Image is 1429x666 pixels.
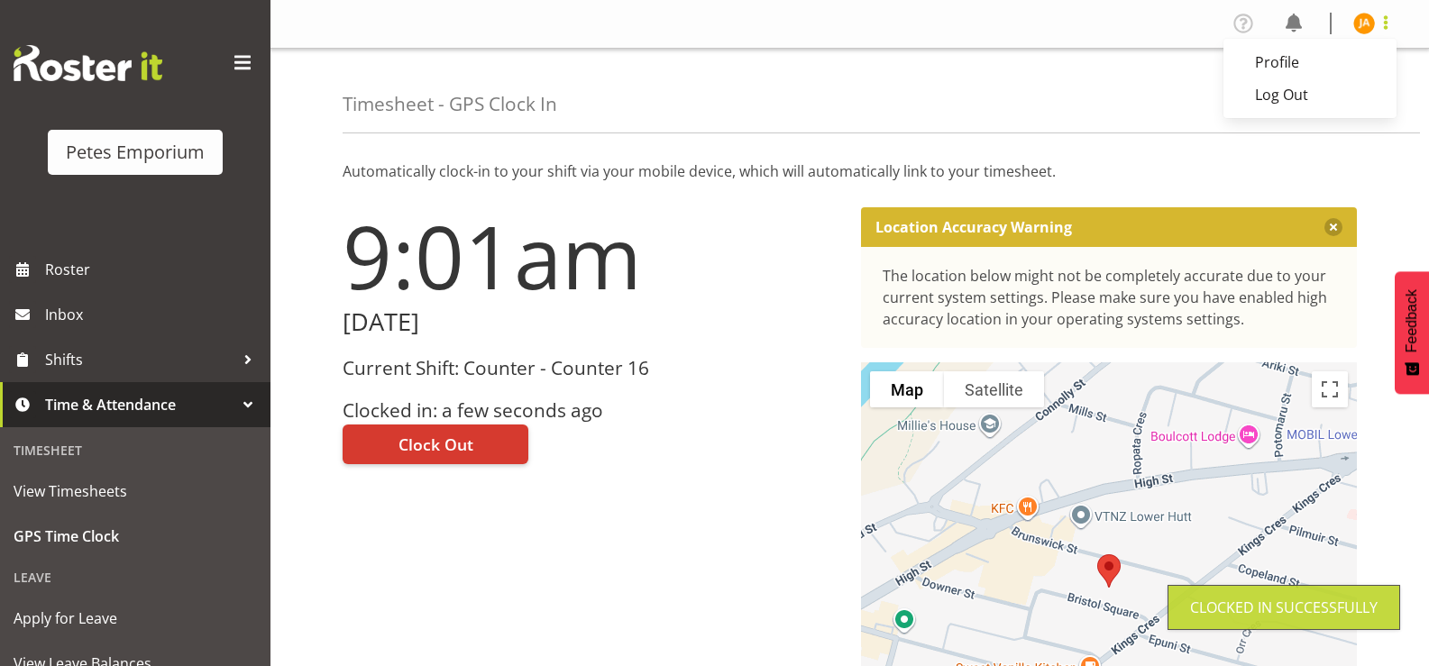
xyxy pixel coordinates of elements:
[5,514,266,559] a: GPS Time Clock
[1312,371,1348,407] button: Toggle fullscreen view
[5,596,266,641] a: Apply for Leave
[14,45,162,81] img: Rosterit website logo
[45,301,261,328] span: Inbox
[343,358,839,379] h3: Current Shift: Counter - Counter 16
[45,346,234,373] span: Shifts
[5,559,266,596] div: Leave
[14,523,257,550] span: GPS Time Clock
[343,424,528,464] button: Clock Out
[1190,597,1378,618] div: Clocked in Successfully
[1395,271,1429,394] button: Feedback - Show survey
[398,433,473,456] span: Clock Out
[1223,46,1397,78] a: Profile
[883,265,1336,330] div: The location below might not be completely accurate due to your current system settings. Please m...
[1353,13,1375,34] img: jeseryl-armstrong10788.jpg
[5,432,266,469] div: Timesheet
[944,371,1044,407] button: Show satellite imagery
[5,469,266,514] a: View Timesheets
[343,94,557,114] h4: Timesheet - GPS Clock In
[1223,78,1397,111] a: Log Out
[870,371,944,407] button: Show street map
[45,391,234,418] span: Time & Attendance
[343,160,1357,182] p: Automatically clock-in to your shift via your mobile device, which will automatically link to you...
[343,400,839,421] h3: Clocked in: a few seconds ago
[14,605,257,632] span: Apply for Leave
[343,308,839,336] h2: [DATE]
[14,478,257,505] span: View Timesheets
[343,207,839,305] h1: 9:01am
[1404,289,1420,352] span: Feedback
[66,139,205,166] div: Petes Emporium
[1324,218,1342,236] button: Close message
[45,256,261,283] span: Roster
[875,218,1072,236] p: Location Accuracy Warning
